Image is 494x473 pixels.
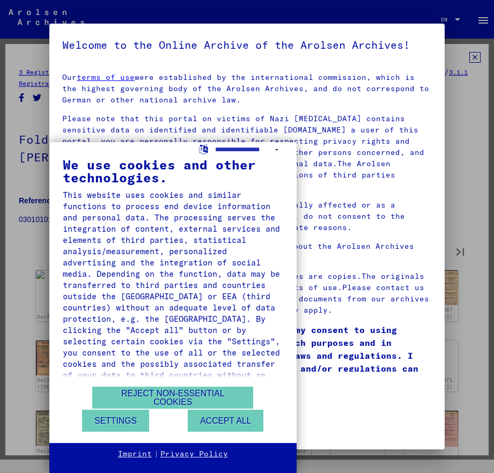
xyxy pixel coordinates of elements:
div: We use cookies and other technologies. [63,158,283,184]
a: Imprint [118,449,152,460]
button: Accept all [188,410,263,432]
button: Settings [82,410,149,432]
button: Reject non-essential cookies [92,387,253,409]
a: Privacy Policy [160,449,228,460]
div: This website uses cookies and similar functions to process end device information and personal da... [63,189,283,392]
